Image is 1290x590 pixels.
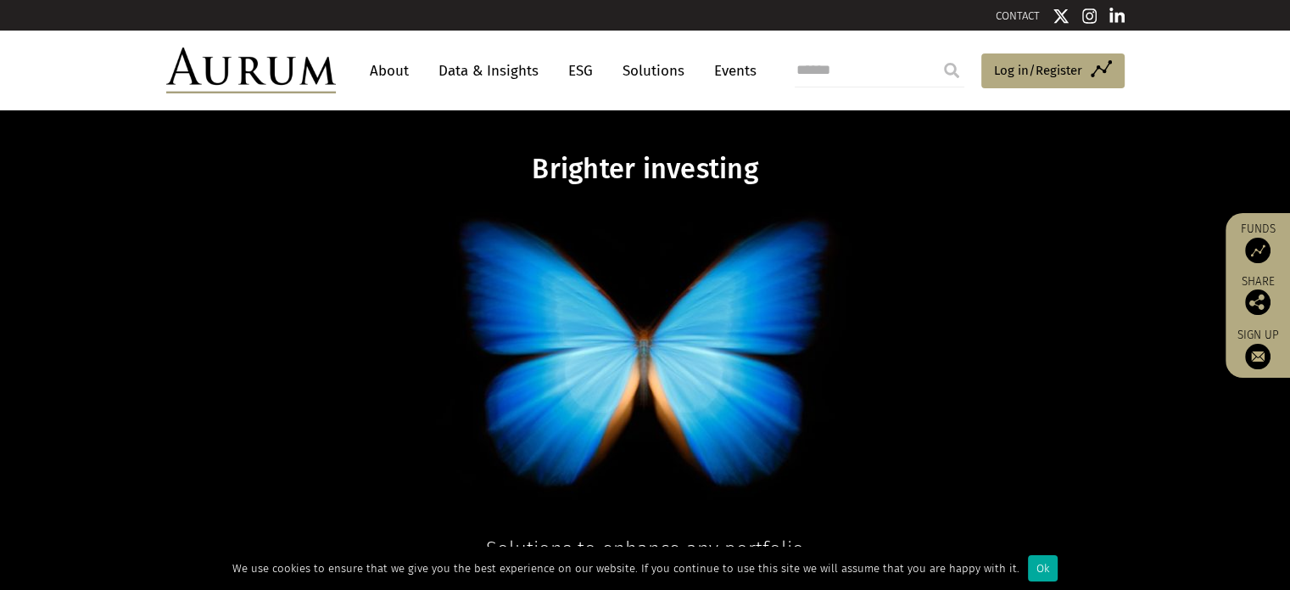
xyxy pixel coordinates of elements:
span: Solutions to enhance any portfolio [486,537,804,561]
img: Share this post [1245,289,1270,315]
img: Linkedin icon [1109,8,1125,25]
input: Submit [935,53,969,87]
a: Funds [1234,222,1282,263]
img: Aurum [166,48,336,93]
span: Log in/Register [994,60,1082,81]
a: Events [706,55,757,87]
a: Data & Insights [430,55,547,87]
img: Sign up to our newsletter [1245,344,1270,369]
div: Share [1234,276,1282,315]
h1: Brighter investing [318,153,973,186]
img: Twitter icon [1053,8,1069,25]
a: Solutions [614,55,693,87]
a: ESG [560,55,601,87]
img: Instagram icon [1082,8,1097,25]
img: Access Funds [1245,238,1270,263]
a: About [361,55,417,87]
a: CONTACT [996,9,1040,22]
div: Ok [1028,555,1058,582]
a: Sign up [1234,328,1282,369]
a: Log in/Register [981,53,1125,89]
